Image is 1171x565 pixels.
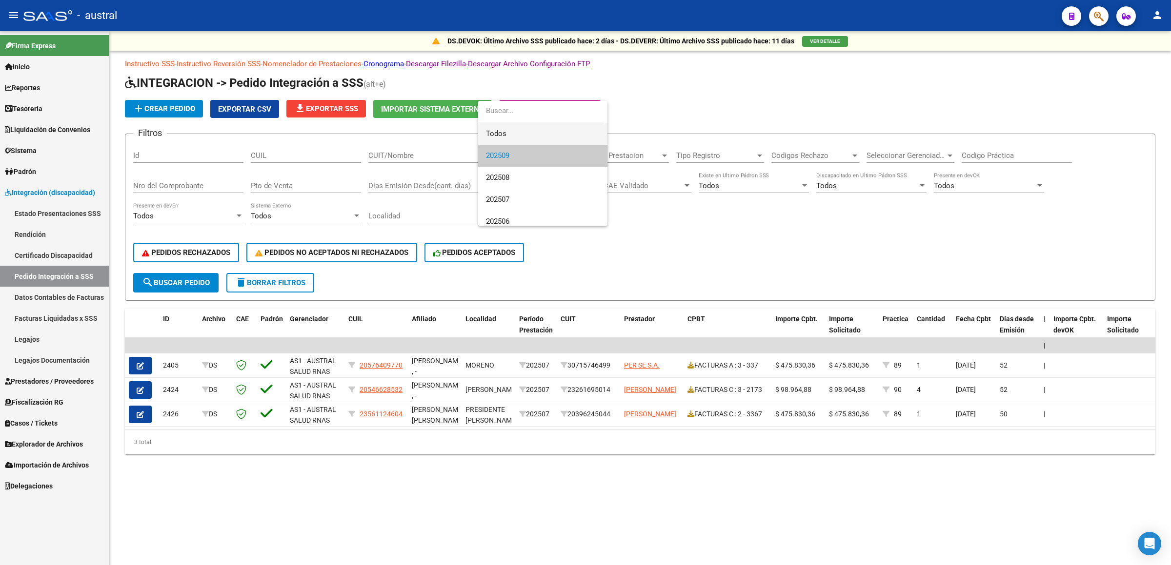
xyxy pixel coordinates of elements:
[486,173,509,182] span: 202508
[486,217,509,226] span: 202506
[486,195,509,204] span: 202507
[1138,532,1161,555] div: Open Intercom Messenger
[486,151,509,160] span: 202509
[486,123,600,145] span: Todos
[478,100,604,122] input: dropdown search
